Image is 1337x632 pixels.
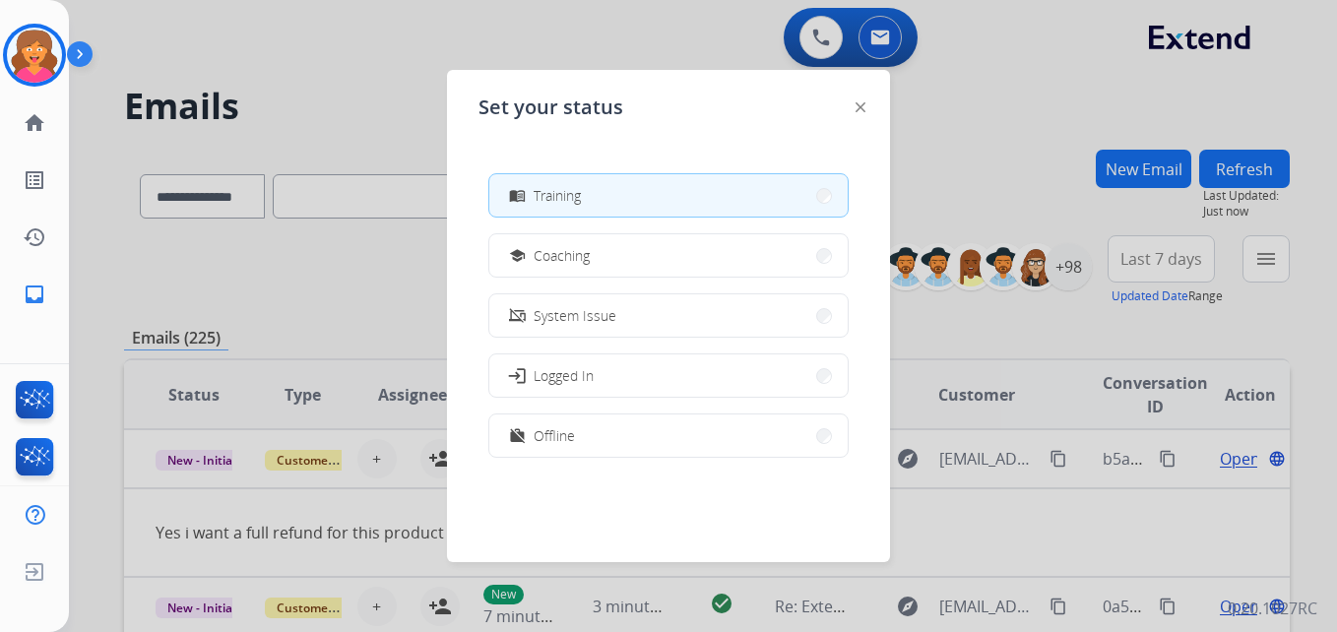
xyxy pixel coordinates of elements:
mat-icon: inbox [23,283,46,306]
button: Offline [489,414,848,457]
span: Training [534,185,581,206]
span: Coaching [534,245,590,266]
mat-icon: login [507,365,527,385]
mat-icon: home [23,111,46,135]
img: close-button [856,102,865,112]
span: Logged In [534,365,594,386]
p: 0.20.1027RC [1228,597,1317,620]
span: System Issue [534,305,616,326]
button: System Issue [489,294,848,337]
button: Training [489,174,848,217]
span: Set your status [478,94,623,121]
mat-icon: school [509,247,526,264]
img: avatar [7,28,62,83]
button: Logged In [489,354,848,397]
mat-icon: history [23,225,46,249]
mat-icon: menu_book [509,187,526,204]
mat-icon: list_alt [23,168,46,192]
span: Offline [534,425,575,446]
button: Coaching [489,234,848,277]
mat-icon: phonelink_off [509,307,526,324]
mat-icon: work_off [509,427,526,444]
